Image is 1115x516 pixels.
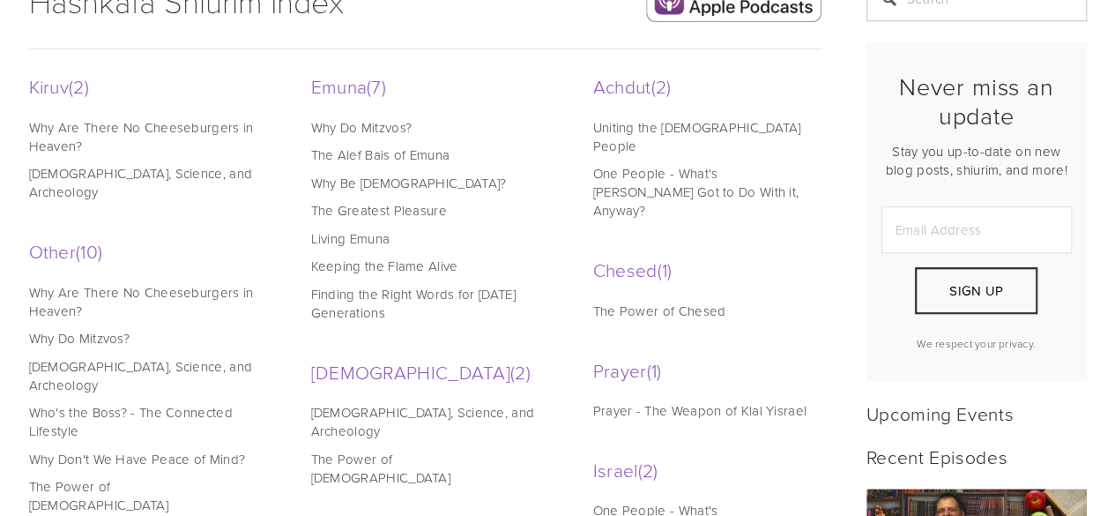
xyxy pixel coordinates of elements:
span: 7 [367,73,386,99]
h2: Recent Episodes [866,445,1087,467]
a: Emuna7 [311,73,540,99]
p: We respect your privacy. [881,336,1072,351]
a: Why Are There No Cheeseburgers in Heaven? [29,283,254,320]
a: [DEMOGRAPHIC_DATA], Science, and Archeology [311,403,536,440]
p: Stay you up-to-date on new blog posts, shiurim, and more! [881,142,1072,179]
button: Sign Up [915,267,1037,314]
a: Why Be [DEMOGRAPHIC_DATA]? [311,174,536,192]
a: The Power of [DEMOGRAPHIC_DATA] [29,477,254,514]
span: 10 [76,238,102,264]
span: 2 [510,359,531,385]
a: Why Don't We Have Peace of Mind? [29,450,254,468]
a: Kiruv2 [29,73,258,99]
input: Email Address [881,206,1072,253]
a: Why Do Mitzvos? [311,118,536,137]
a: Living Emuna [311,229,536,248]
a: Chesed1 [593,257,822,282]
a: Other10 [29,238,258,264]
a: [DEMOGRAPHIC_DATA], Science, and Archeology [29,164,254,201]
a: Who's the Boss? - The Connected Lifestyle [29,403,254,440]
span: 2 [637,457,658,482]
a: Why Do Mitzvos? [29,329,254,348]
a: Keeping the Flame Alive [311,257,536,275]
a: The Power of [DEMOGRAPHIC_DATA] [311,450,536,487]
a: The Power of Chesed [593,302,818,320]
span: 2 [69,73,89,99]
h2: Upcoming Events [866,402,1087,424]
span: Sign Up [949,281,1003,300]
a: One People - What's [PERSON_NAME] Got to Do With it, Anyway? [593,164,818,220]
a: Why Are There No Cheeseburgers in Heaven? [29,118,254,155]
a: Finding the Right Words for [DATE] Generations [311,285,536,322]
span: 1 [657,257,672,282]
span: 1 [646,357,661,383]
a: [DEMOGRAPHIC_DATA]2 [311,359,540,385]
a: The Alef Bais of Emuna [311,146,536,164]
a: [DEMOGRAPHIC_DATA], Science, and Archeology [29,357,254,394]
a: Uniting the [DEMOGRAPHIC_DATA] People [593,118,818,155]
span: 2 [650,73,671,99]
a: The Greatest Pleasure [311,201,536,220]
h2: Never miss an update [881,72,1072,130]
a: Prayer1 [593,357,822,383]
a: Achdut2 [593,73,822,99]
a: Prayer - The Weapon of Klal Yisrael [593,401,818,420]
a: Israel2 [593,457,822,482]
